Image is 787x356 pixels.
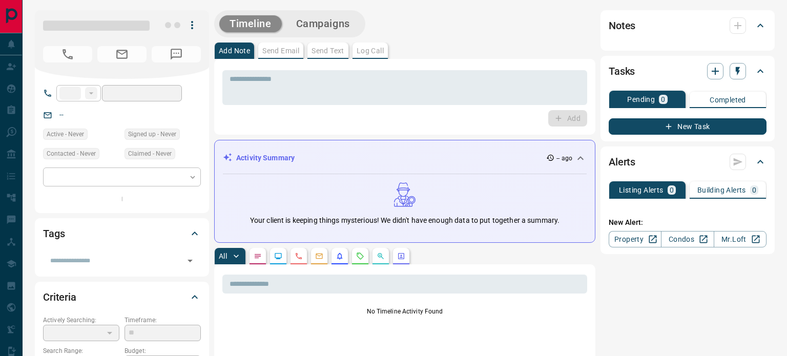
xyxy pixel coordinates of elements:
p: No Timeline Activity Found [222,307,587,316]
button: Timeline [219,15,282,32]
svg: Opportunities [377,252,385,260]
div: Notes [609,13,767,38]
h2: Alerts [609,154,635,170]
p: Pending [627,96,655,103]
svg: Emails [315,252,323,260]
svg: Listing Alerts [336,252,344,260]
svg: Agent Actions [397,252,405,260]
div: Tasks [609,59,767,83]
h2: Tasks [609,63,635,79]
span: Claimed - Never [128,149,172,159]
button: New Task [609,118,767,135]
p: 0 [752,186,756,194]
p: Actively Searching: [43,316,119,325]
svg: Notes [254,252,262,260]
div: Alerts [609,150,767,174]
span: No Number [43,46,92,62]
p: New Alert: [609,217,767,228]
p: Timeframe: [125,316,201,325]
h2: Notes [609,17,635,34]
p: Activity Summary [236,153,295,163]
span: Signed up - Never [128,129,176,139]
span: No Number [152,46,201,62]
p: -- ago [556,154,572,163]
h2: Criteria [43,289,76,305]
a: Mr.Loft [714,231,767,247]
svg: Calls [295,252,303,260]
p: Completed [710,96,746,103]
p: Building Alerts [697,186,746,194]
span: Contacted - Never [47,149,96,159]
p: Listing Alerts [619,186,664,194]
p: 0 [661,96,665,103]
div: Criteria [43,285,201,309]
a: -- [59,111,64,119]
p: Your client is keeping things mysterious! We didn't have enough data to put together a summary. [250,215,560,226]
p: Add Note [219,47,250,54]
p: Search Range: [43,346,119,355]
svg: Lead Browsing Activity [274,252,282,260]
p: Budget: [125,346,201,355]
p: All [219,253,227,260]
svg: Requests [356,252,364,260]
span: No Email [97,46,147,62]
a: Condos [661,231,714,247]
button: Open [183,254,197,268]
div: Activity Summary-- ago [223,149,587,167]
button: Campaigns [286,15,360,32]
div: Tags [43,221,201,246]
span: Active - Never [47,129,84,139]
h2: Tags [43,225,65,242]
p: 0 [670,186,674,194]
a: Property [609,231,661,247]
